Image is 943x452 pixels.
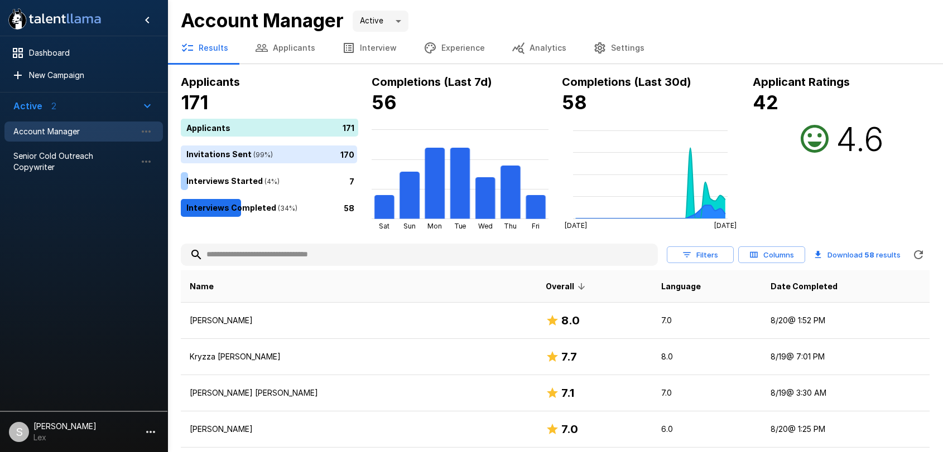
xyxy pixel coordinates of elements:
[343,121,354,133] p: 171
[242,32,329,64] button: Applicants
[762,375,930,411] td: 8/19 @ 3:30 AM
[661,387,753,398] p: 7.0
[762,303,930,339] td: 8/20 @ 1:52 PM
[561,384,574,402] h6: 7.1
[738,246,805,264] button: Columns
[864,250,874,259] b: 58
[181,9,344,32] b: Account Manager
[565,221,587,230] tspan: [DATE]
[771,280,838,293] span: Date Completed
[190,387,528,398] p: [PERSON_NAME] [PERSON_NAME]
[349,175,354,187] p: 7
[410,32,498,64] button: Experience
[478,222,493,230] tspan: Wed
[167,32,242,64] button: Results
[762,339,930,375] td: 8/19 @ 7:01 PM
[561,312,580,329] h6: 8.0
[181,75,240,89] b: Applicants
[762,411,930,448] td: 8/20 @ 1:25 PM
[661,280,701,293] span: Language
[190,280,214,293] span: Name
[562,75,691,89] b: Completions (Last 30d)
[661,424,753,435] p: 6.0
[498,32,580,64] button: Analytics
[427,222,442,230] tspan: Mon
[403,222,416,230] tspan: Sun
[181,91,208,114] b: 171
[379,222,389,230] tspan: Sat
[454,222,466,230] tspan: Tue
[372,91,397,114] b: 56
[372,75,492,89] b: Completions (Last 7d)
[344,202,354,213] p: 58
[562,91,587,114] b: 58
[661,351,753,362] p: 8.0
[753,91,778,114] b: 42
[667,246,734,264] button: Filters
[836,119,884,159] h2: 4.6
[661,315,753,326] p: 7.0
[190,315,528,326] p: [PERSON_NAME]
[329,32,410,64] button: Interview
[561,348,577,366] h6: 7.7
[190,424,528,435] p: [PERSON_NAME]
[340,148,354,160] p: 170
[753,75,850,89] b: Applicant Ratings
[810,244,905,266] button: Download 58 results
[532,222,540,230] tspan: Fri
[504,222,517,230] tspan: Thu
[714,221,737,230] tspan: [DATE]
[353,11,408,32] div: Active
[190,351,528,362] p: Kryzza [PERSON_NAME]
[907,244,930,266] button: Refreshing...
[580,32,658,64] button: Settings
[561,420,578,438] h6: 7.0
[546,280,589,293] span: Overall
